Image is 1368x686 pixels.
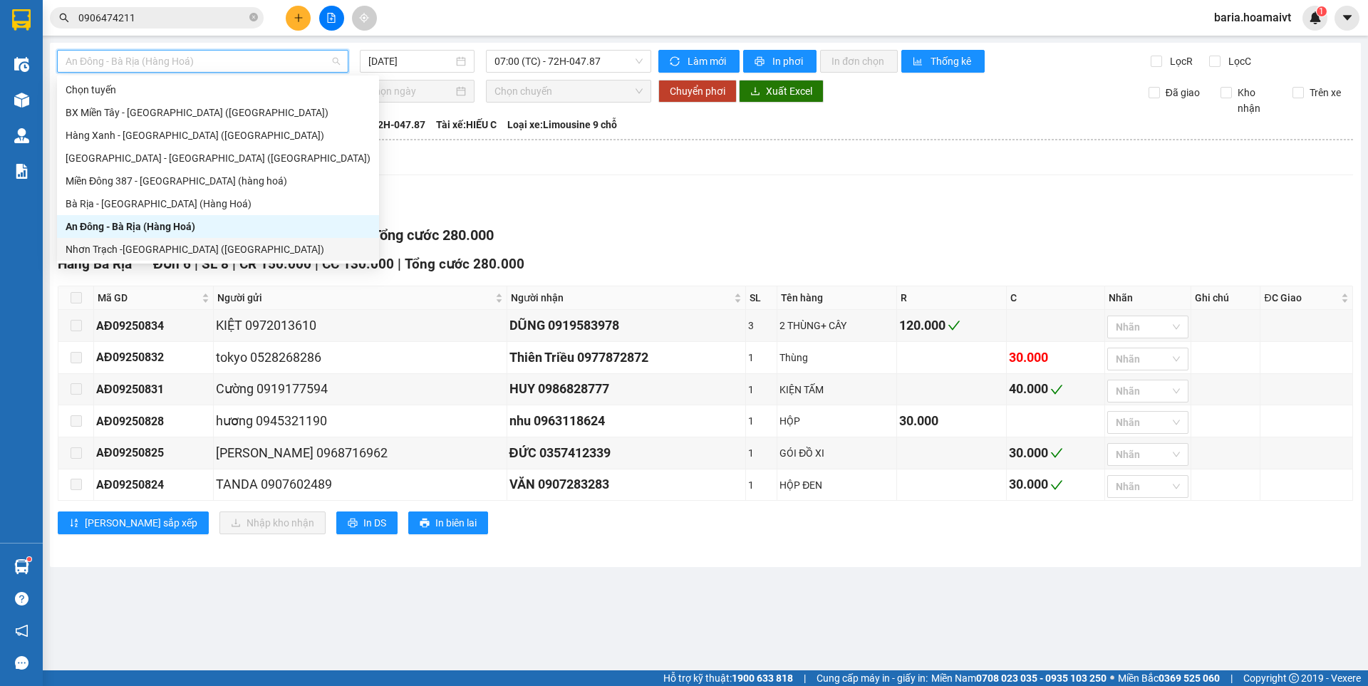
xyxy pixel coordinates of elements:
[663,670,793,686] span: Hỗ trợ kỹ thuật:
[15,656,28,670] span: message
[326,13,336,23] span: file-add
[1304,85,1347,100] span: Trên xe
[1007,286,1105,310] th: C
[7,78,83,105] b: QL51, PPhước Trung, TPBà Rịa
[368,83,453,99] input: Chọn ngày
[899,316,1004,336] div: 120.000
[344,117,425,132] span: Số xe: 72H-047.87
[94,469,214,501] td: AĐ09250824
[1232,85,1282,116] span: Kho nhận
[57,170,379,192] div: Miền Đông 387 - Bà Rịa (hàng hoá)
[57,215,379,238] div: An Đông - Bà Rịa (Hàng Hoá)
[436,117,497,132] span: Tài xế: HIẾU C
[739,80,824,103] button: downloadXuất Excel
[14,57,29,72] img: warehouse-icon
[1009,474,1102,494] div: 30.000
[901,50,985,73] button: bar-chartThống kê
[1191,286,1261,310] th: Ghi chú
[78,10,247,26] input: Tìm tên, số ĐT hoặc mã đơn
[368,53,453,69] input: 11/09/2025
[14,164,29,179] img: solution-icon
[748,445,775,461] div: 1
[494,51,643,72] span: 07:00 (TC) - 72H-047.87
[779,477,893,493] div: HỘP ĐEN
[98,61,190,76] li: VP An Đông
[58,511,209,534] button: sort-ascending[PERSON_NAME] sắp xếp
[58,256,132,272] span: Hàng Bà Rịa
[94,437,214,469] td: AĐ09250825
[153,256,191,272] span: Đơn 6
[1317,6,1327,16] sup: 1
[748,413,775,429] div: 1
[748,318,775,333] div: 3
[509,316,743,336] div: DŨNG 0919583978
[66,219,370,234] div: An Đông - Bà Rịa (Hàng Hoá)
[804,670,806,686] span: |
[658,50,740,73] button: syncLàm mới
[817,670,928,686] span: Cung cấp máy in - giấy in:
[363,515,386,531] span: In DS
[772,53,805,69] span: In phơi
[779,413,893,429] div: HỘP
[1264,290,1338,306] span: ĐC Giao
[57,147,379,170] div: Sài Gòn - Bà Rịa (Hàng Hoá)
[408,511,488,534] button: printerIn biên lai
[732,672,793,684] strong: 1900 633 818
[359,13,369,23] span: aim
[746,286,778,310] th: SL
[494,80,643,102] span: Chọn chuyến
[779,350,893,365] div: Thùng
[777,286,896,310] th: Tên hàng
[931,53,973,69] span: Thống kê
[658,80,737,103] button: Chuyển phơi
[14,93,29,108] img: warehouse-icon
[66,196,370,212] div: Bà Rịa - [GEOGRAPHIC_DATA] (Hàng Hoá)
[779,445,893,461] div: GÓI ĐỒ XI
[899,411,1004,431] div: 30.000
[7,7,207,34] li: Hoa Mai
[219,511,326,534] button: downloadNhập kho nhận
[748,382,775,397] div: 1
[1109,290,1187,306] div: Nhãn
[511,290,731,306] span: Người nhận
[766,83,812,99] span: Xuất Excel
[96,476,211,494] div: AĐ09250824
[216,474,504,494] div: TANDA 0907602489
[1335,6,1359,31] button: caret-down
[59,13,69,23] span: search
[66,241,370,257] div: Nhơn Trạch -[GEOGRAPHIC_DATA] ([GEOGRAPHIC_DATA])
[7,7,57,57] img: logo.jpg
[202,256,229,272] span: SL 8
[286,6,311,31] button: plus
[948,319,960,332] span: check
[398,256,401,272] span: |
[779,318,893,333] div: 2 THÙNG+ CÂY
[820,50,898,73] button: In đơn chọn
[216,411,504,431] div: hương 0945321190
[1009,443,1102,463] div: 30.000
[98,94,190,121] b: [STREET_ADDRESS][PERSON_NAME]
[27,557,31,561] sup: 1
[670,56,682,68] span: sync
[57,78,379,101] div: Chọn tuyến
[96,348,211,366] div: AĐ09250832
[336,511,398,534] button: printerIn DS
[507,117,617,132] span: Loại xe: Limousine 9 chỗ
[294,13,304,23] span: plus
[743,50,817,73] button: printerIn phơi
[249,11,258,25] span: close-circle
[315,256,318,272] span: |
[14,559,29,574] img: warehouse-icon
[98,79,108,89] span: environment
[249,13,258,21] span: close-circle
[96,380,211,398] div: AĐ09250831
[1009,348,1102,368] div: 30.000
[57,238,379,261] div: Nhơn Trạch -Bà Rịa (Hàng hóa)
[14,128,29,143] img: warehouse-icon
[96,412,211,430] div: AĐ09250828
[509,474,743,494] div: VĂN 0907283283
[57,101,379,124] div: BX Miền Tây - Bà Rịa (Hàng Hóa)
[57,124,379,147] div: Hàng Xanh - Bà Rịa (Hàng Hoá)
[217,290,492,306] span: Người gửi
[216,348,504,368] div: tokyo 0528268286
